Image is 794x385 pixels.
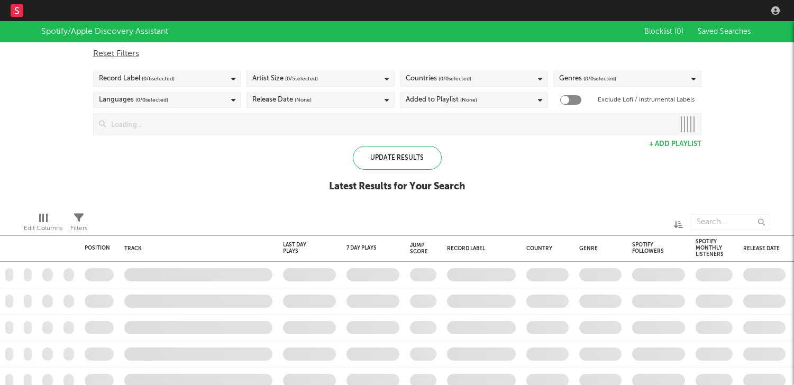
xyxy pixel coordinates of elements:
input: Search... [691,214,770,230]
div: Release Date [252,94,312,106]
div: Filters [70,222,87,235]
span: ( 0 / 6 selected) [142,72,175,85]
div: Track [124,245,267,252]
div: Record Label [447,245,510,252]
div: Spotify Followers [632,242,669,254]
div: Added to Playlist [406,94,477,106]
div: Spotify Monthly Listeners [696,239,724,258]
div: Countries [406,72,471,85]
div: Edit Columns [24,222,62,235]
div: 7 Day Plays [346,245,384,251]
span: ( 0 / 0 selected) [439,72,471,85]
div: Jump Score [410,242,428,255]
span: (None) [460,94,477,106]
label: Exclude Lofi / Instrumental Labels [598,94,695,106]
div: Languages [99,94,168,106]
div: Artist Size [252,72,318,85]
span: (None) [295,94,312,106]
div: Latest Results for Your Search [329,180,465,193]
div: Update Results [353,146,442,170]
div: Position [85,245,110,251]
div: Country [526,245,563,252]
div: Release Date [743,245,780,252]
div: Genres [559,72,616,85]
input: Loading... [106,114,674,135]
div: Edit Columns [24,209,62,240]
div: Last Day Plays [283,242,320,254]
div: Spotify/Apple Discovery Assistant [41,25,168,38]
button: Saved Searches [695,27,753,36]
span: ( 0 / 0 selected) [135,94,168,106]
span: ( 0 ) [674,28,683,35]
button: + Add Playlist [649,141,701,148]
div: Reset Filters [93,48,701,60]
span: ( 0 / 0 selected) [583,72,616,85]
span: Saved Searches [698,28,753,35]
span: ( 0 / 5 selected) [285,72,318,85]
div: Filters [70,209,87,240]
div: Record Label [99,72,175,85]
div: Genre [579,245,616,252]
span: Blocklist [644,28,683,35]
